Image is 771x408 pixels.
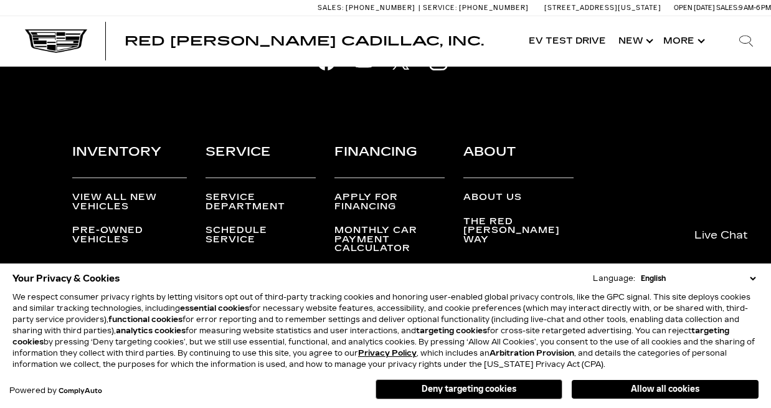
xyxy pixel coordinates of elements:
a: The Red [PERSON_NAME] Way [463,217,574,244]
strong: Arbitration Provision [490,349,574,358]
strong: essential cookies [180,304,249,313]
span: Your Privacy & Cookies [12,270,120,287]
div: Language: [593,275,635,282]
span: 9 AM-6 PM [739,4,771,12]
a: Service Department [206,193,316,211]
div: Powered by [9,387,102,395]
span: Sales: [716,4,739,12]
span: [PHONE_NUMBER] [346,4,415,12]
strong: analytics cookies [116,326,186,335]
span: Sales: [318,4,344,12]
a: Monthly Car Payment Calculator [334,226,445,253]
button: More [657,16,709,66]
a: Schedule Service [206,226,316,244]
a: Pre-Owned Vehicles [72,226,187,244]
a: Privacy Policy [358,349,417,358]
a: EV Test Drive [523,16,612,66]
a: Service: [PHONE_NUMBER] [419,4,532,11]
span: Live Chat [688,228,754,242]
span: Red [PERSON_NAME] Cadillac, Inc. [125,34,484,49]
span: Service: [423,4,457,12]
a: Red [PERSON_NAME] Cadillac, Inc. [125,35,484,47]
a: [STREET_ADDRESS][US_STATE] [544,4,661,12]
h3: Financing [334,141,445,178]
select: Language Select [638,273,759,284]
a: View All New Vehicles [72,193,187,211]
img: Cadillac Dark Logo with Cadillac White Text [25,29,87,53]
a: Live Chat [681,221,762,250]
span: [PHONE_NUMBER] [459,4,529,12]
h3: Service [206,141,316,178]
h3: About [463,141,574,178]
a: About Us [463,193,574,202]
strong: targeting cookies [416,326,487,335]
p: We respect consumer privacy rights by letting visitors opt out of third-party tracking cookies an... [12,292,759,370]
a: Apply for Financing [334,193,445,211]
a: Sales: [PHONE_NUMBER] [318,4,419,11]
button: Deny targeting cookies [376,379,562,399]
a: ComplyAuto [59,387,102,395]
strong: functional cookies [108,315,182,324]
span: Open [DATE] [674,4,715,12]
h3: Inventory [72,141,187,178]
a: New [612,16,657,66]
button: Allow all cookies [572,380,759,399]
